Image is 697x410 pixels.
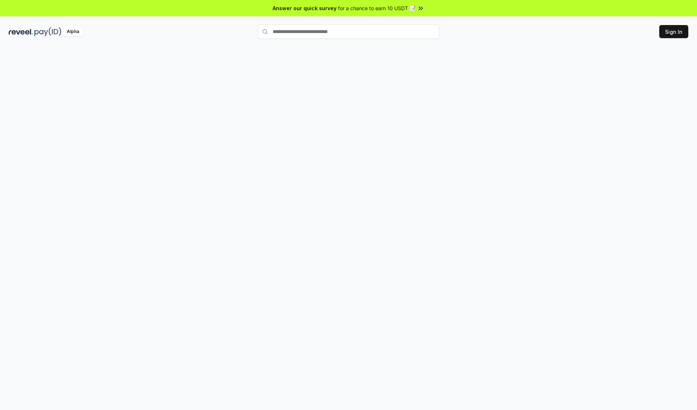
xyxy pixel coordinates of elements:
button: Sign In [659,25,688,38]
span: Answer our quick survey [273,4,337,12]
div: Alpha [63,27,83,36]
img: reveel_dark [9,27,33,36]
img: pay_id [34,27,61,36]
span: for a chance to earn 10 USDT 📝 [338,4,416,12]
